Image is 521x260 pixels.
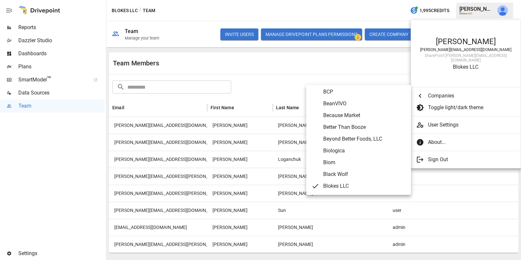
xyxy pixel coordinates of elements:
span: BeanVIVO [323,100,406,108]
div: [PERSON_NAME][EMAIL_ADDRESS][DOMAIN_NAME] [418,47,514,52]
span: Beyond Better Foods, LLC [323,135,406,143]
span: About... [428,138,511,146]
div: SharePoint: [PERSON_NAME][EMAIL_ADDRESS][DOMAIN_NAME] [418,53,514,62]
div: Blokes LLC [418,64,514,70]
span: Biom [323,159,406,166]
span: User Settings [428,121,515,129]
div: [PERSON_NAME] [418,37,514,46]
span: Companies [428,92,511,100]
span: Blokes LLC [323,182,406,190]
span: Better Than Booze [323,123,406,131]
span: Sign Out [428,156,511,164]
span: Black Wolf [323,170,406,178]
span: Biologica [323,147,406,155]
span: Because Market [323,112,406,119]
span: BCP [323,88,406,96]
span: Toggle light/dark theme [428,104,511,112]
